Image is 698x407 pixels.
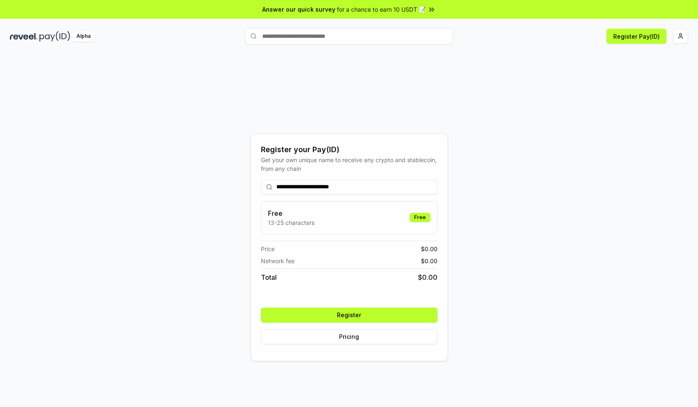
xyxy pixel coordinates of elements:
span: Answer our quick survey [262,5,335,14]
span: $ 0.00 [421,244,437,253]
button: Pricing [261,329,437,344]
div: Free [410,213,430,222]
span: Network fee [261,257,295,265]
span: Total [261,272,277,282]
h3: Free [268,208,315,218]
button: Register Pay(ID) [607,29,666,44]
img: pay_id [39,31,70,42]
span: $ 0.00 [421,257,437,265]
div: Alpha [72,31,95,42]
img: reveel_dark [10,31,38,42]
p: 13-25 characters [268,218,315,227]
span: for a chance to earn 10 USDT 📝 [337,5,426,14]
span: Price [261,244,275,253]
div: Register your Pay(ID) [261,144,437,155]
button: Register [261,308,437,323]
div: Get your own unique name to receive any crypto and stablecoin, from any chain [261,155,437,173]
span: $ 0.00 [418,272,437,282]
